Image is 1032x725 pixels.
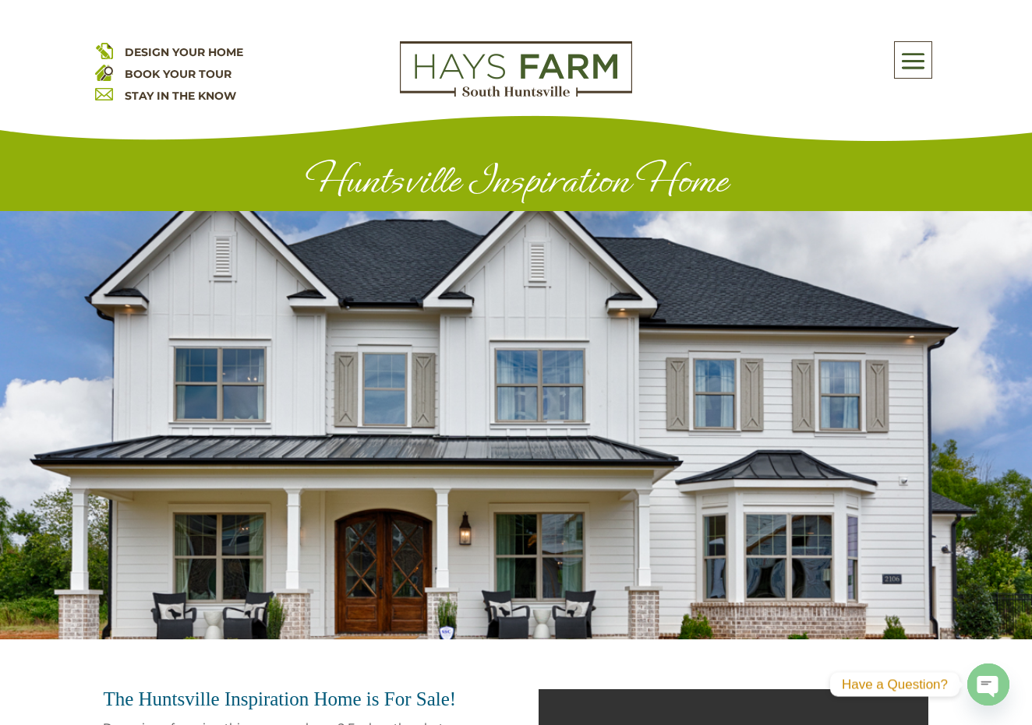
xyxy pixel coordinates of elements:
a: BOOK YOUR TOUR [125,67,231,81]
img: Logo [400,41,632,97]
h1: Huntsville Inspiration Home [103,157,928,211]
img: book your home tour [95,63,113,81]
a: DESIGN YOUR HOME [125,45,243,59]
a: STAY IN THE KNOW [125,89,236,103]
h2: The Huntsville Inspiration Home is For Sale! [103,689,493,716]
a: hays farm homes huntsville development [400,86,632,100]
